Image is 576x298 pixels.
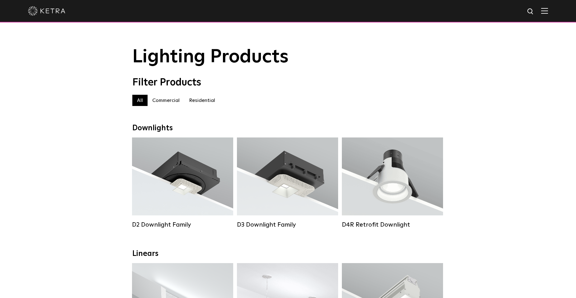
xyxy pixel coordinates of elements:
img: Hamburger%20Nav.svg [541,8,548,14]
a: D4R Retrofit Downlight Lumen Output:800Colors:White / BlackBeam Angles:15° / 25° / 40° / 60°Watta... [342,137,443,228]
label: Commercial [148,95,184,106]
div: D2 Downlight Family [132,221,233,228]
a: D3 Downlight Family Lumen Output:700 / 900 / 1100Colors:White / Black / Silver / Bronze / Paintab... [237,137,338,228]
div: Filter Products [132,77,444,89]
a: D2 Downlight Family Lumen Output:1200Colors:White / Black / Gloss Black / Silver / Bronze / Silve... [132,137,233,228]
img: ketra-logo-2019-white [28,6,65,16]
label: All [132,95,148,106]
div: D4R Retrofit Downlight [342,221,443,228]
label: Residential [184,95,220,106]
img: search icon [527,8,535,16]
div: Linears [132,249,444,258]
div: Downlights [132,124,444,133]
span: Lighting Products [132,48,289,66]
div: D3 Downlight Family [237,221,338,228]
